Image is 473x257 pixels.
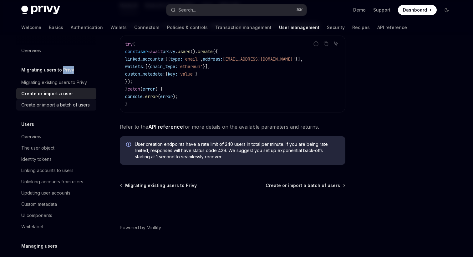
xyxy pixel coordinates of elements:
[21,223,43,230] div: Whitelabel
[296,7,303,12] span: ⌘ K
[49,20,63,35] a: Basics
[145,64,150,69] span: [{
[175,49,178,54] span: .
[150,64,178,69] span: chain_type:
[155,86,163,92] span: ) {
[279,20,319,35] a: User management
[295,56,303,62] span: }],
[373,7,390,13] a: Support
[125,71,165,77] span: custom_metadata:
[203,64,210,69] span: }],
[266,182,345,189] a: Create or import a batch of users
[125,41,133,47] span: try
[125,64,145,69] span: wallets:
[442,5,452,15] button: Toggle dark mode
[125,86,128,92] span: }
[178,64,203,69] span: 'ethereum'
[178,71,195,77] span: 'value'
[16,45,96,56] a: Overview
[150,49,163,54] span: await
[71,20,103,35] a: Authentication
[158,94,160,99] span: (
[125,79,133,84] span: });
[16,176,96,187] a: Unlinking accounts from users
[133,41,135,47] span: {
[21,121,34,128] h5: Users
[16,142,96,154] a: The user object
[166,4,307,16] button: Search...⌘K
[16,99,96,111] a: Create or import a batch of users
[266,182,340,189] span: Create or import a batch of users
[148,124,183,130] a: API reference
[21,20,41,35] a: Welcome
[21,200,57,208] div: Custom metadata
[16,199,96,210] a: Custom metadata
[21,47,41,54] div: Overview
[163,49,175,54] span: privy
[327,20,345,35] a: Security
[223,56,295,62] span: [EMAIL_ADDRESS][DOMAIN_NAME]'
[21,90,73,97] div: Create or import a user
[140,86,143,92] span: (
[21,144,54,152] div: The user object
[21,178,83,185] div: Unlinking accounts from users
[110,20,127,35] a: Wallets
[16,165,96,176] a: Linking accounts to users
[377,20,407,35] a: API reference
[160,94,173,99] span: error
[165,56,170,62] span: [{
[200,56,203,62] span: ,
[16,154,96,165] a: Identity tokens
[168,71,178,77] span: key:
[134,20,160,35] a: Connectors
[143,94,145,99] span: .
[213,49,218,54] span: ({
[170,56,183,62] span: type:
[332,40,340,48] button: Ask AI
[178,6,196,14] div: Search...
[167,20,208,35] a: Policies & controls
[125,101,128,107] span: }
[183,56,200,62] span: 'email'
[21,212,52,219] div: UI components
[16,187,96,199] a: Updating user accounts
[190,49,198,54] span: ().
[145,94,158,99] span: error
[352,20,370,35] a: Recipes
[203,56,223,62] span: address:
[21,242,57,250] h5: Managing users
[21,133,41,141] div: Overview
[125,49,138,54] span: const
[21,167,74,174] div: Linking accounts to users
[322,40,330,48] button: Copy the contents from the code block
[21,6,60,14] img: dark logo
[120,225,161,231] a: Powered by Mintlify
[16,210,96,221] a: UI components
[178,49,190,54] span: users
[353,7,366,13] a: Demo
[173,94,178,99] span: );
[195,71,198,77] span: }
[143,86,155,92] span: error
[198,49,213,54] span: create
[16,221,96,232] a: Whitelabel
[21,66,74,74] h5: Migrating users to Privy
[16,88,96,99] a: Create or import a user
[135,141,339,160] span: User creation endpoints have a rate limit of 240 users in total per minute. If you are being rate...
[165,71,168,77] span: {
[21,101,90,109] div: Create or import a batch of users
[120,182,197,189] a: Migrating existing users to Privy
[215,20,272,35] a: Transaction management
[125,94,143,99] span: console
[16,131,96,142] a: Overview
[148,49,150,54] span: =
[21,156,52,163] div: Identity tokens
[21,189,70,197] div: Updating user accounts
[128,86,140,92] span: catch
[125,56,165,62] span: linked_accounts:
[126,142,132,148] svg: Info
[398,5,437,15] a: Dashboard
[120,122,345,131] span: Refer to the for more details on the available parameters and returns.
[312,40,320,48] button: Report incorrect code
[138,49,148,54] span: user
